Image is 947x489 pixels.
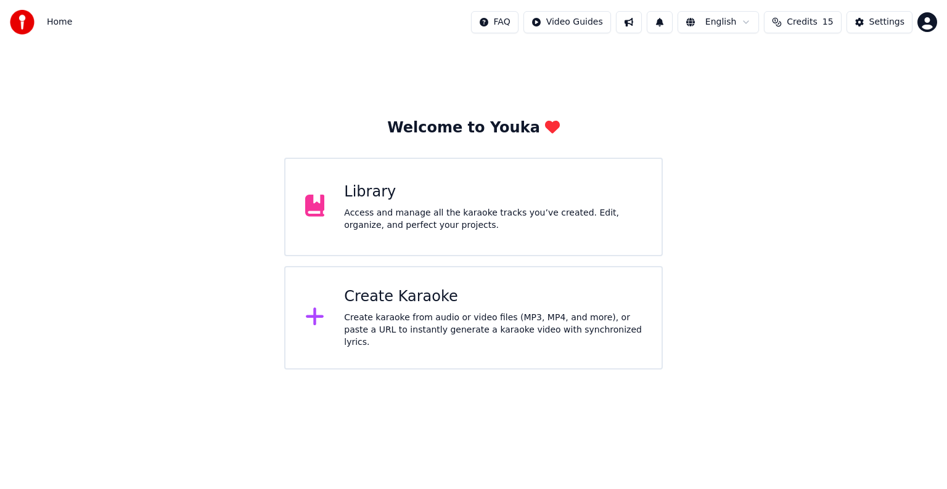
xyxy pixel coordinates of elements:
button: FAQ [471,11,519,33]
span: 15 [822,16,834,28]
div: Access and manage all the karaoke tracks you’ve created. Edit, organize, and perfect your projects. [344,207,642,232]
span: Home [47,16,72,28]
button: Credits15 [764,11,841,33]
img: youka [10,10,35,34]
div: Welcome to Youka [387,118,560,138]
div: Create Karaoke [344,287,642,307]
div: Create karaoke from audio or video files (MP3, MP4, and more), or paste a URL to instantly genera... [344,312,642,349]
button: Video Guides [523,11,611,33]
div: Library [344,182,642,202]
span: Credits [787,16,817,28]
div: Settings [869,16,904,28]
nav: breadcrumb [47,16,72,28]
button: Settings [847,11,912,33]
